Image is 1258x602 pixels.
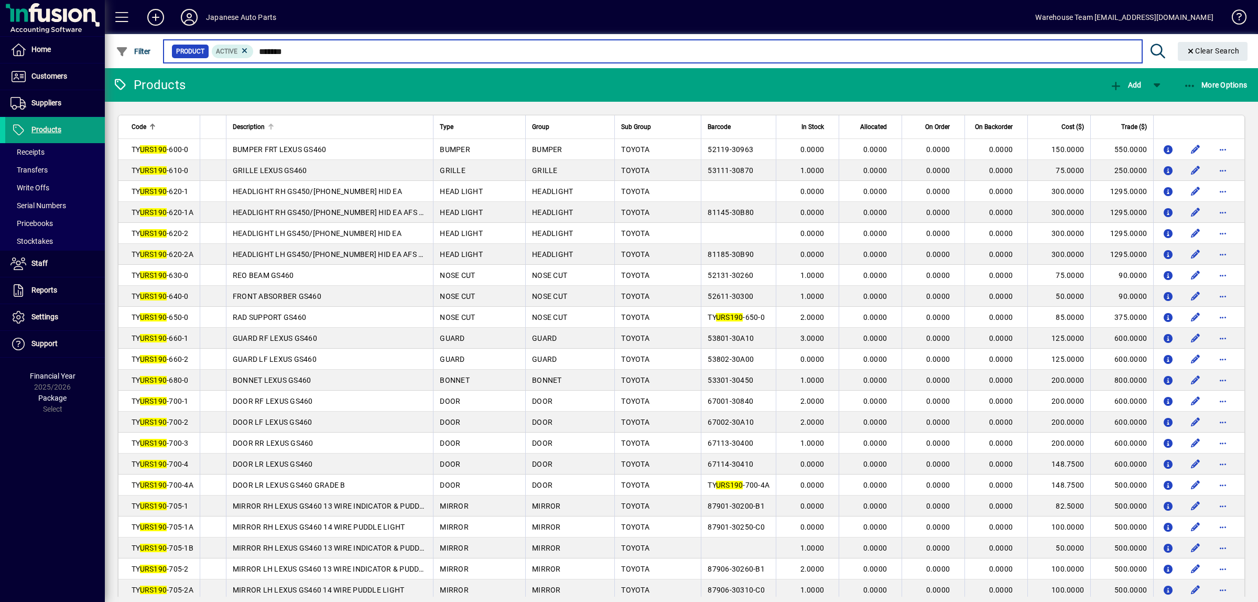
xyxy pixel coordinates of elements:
[132,187,189,196] span: TY -620-1
[132,121,193,133] div: Code
[233,187,402,196] span: HEADLIGHT RH GS450/[PHONE_NUMBER] HID EA
[708,250,754,259] span: 81185-30B90
[800,145,825,154] span: 0.0000
[31,286,57,294] span: Reports
[989,250,1013,259] span: 0.0000
[800,418,825,426] span: 2.0000
[863,313,887,321] span: 0.0000
[440,271,475,279] span: NOSE CUT
[532,208,573,217] span: HEADLIGHT
[708,418,754,426] span: 67002-30A10
[621,271,649,279] span: TOYOTA
[233,355,317,363] span: GUARD LF LEXUS GS460
[1187,246,1204,263] button: Edit
[708,355,754,363] span: 53802-30A00
[1214,372,1231,389] button: More options
[800,355,825,363] span: 0.0000
[1214,435,1231,451] button: More options
[5,214,105,232] a: Pricebooks
[1027,433,1090,454] td: 200.0000
[1090,349,1153,370] td: 600.0000
[1214,582,1231,598] button: More options
[1187,162,1204,179] button: Edit
[863,376,887,384] span: 0.0000
[1187,456,1204,472] button: Edit
[440,145,470,154] span: BUMPER
[233,334,317,342] span: GUARD RF LEXUS GS460
[1187,288,1204,305] button: Edit
[140,418,167,426] em: URS190
[926,271,950,279] span: 0.0000
[233,166,307,175] span: GRILLE LEXUS GS460
[140,439,167,447] em: URS190
[5,331,105,357] a: Support
[1187,498,1204,514] button: Edit
[5,304,105,330] a: Settings
[233,145,327,154] span: BUMPER FRT LEXUS GS460
[140,250,167,259] em: URS190
[1187,414,1204,431] button: Edit
[1107,76,1144,94] button: Add
[1027,202,1090,223] td: 300.0000
[132,271,189,279] span: TY -630-0
[132,250,193,259] span: TY -620-2A
[532,121,608,133] div: Group
[1027,391,1090,412] td: 200.0000
[621,250,649,259] span: TOYOTA
[233,376,311,384] span: BONNET LEXUS GS460
[1214,540,1231,556] button: More options
[5,197,105,214] a: Serial Numbers
[708,271,753,279] span: 52131-30260
[1027,160,1090,181] td: 75.0000
[1090,202,1153,223] td: 1295.0000
[989,313,1013,321] span: 0.0000
[38,394,67,402] span: Package
[440,439,460,447] span: DOOR
[140,208,167,217] em: URS190
[233,208,473,217] span: HEADLIGHT RH GS450/[PHONE_NUMBER] HID EA AFS SQUIRTER TYPE
[863,229,887,238] span: 0.0000
[440,355,464,363] span: GUARD
[440,313,475,321] span: NOSE CUT
[926,166,950,175] span: 0.0000
[1187,225,1204,242] button: Edit
[1035,9,1213,26] div: Warehouse Team [EMAIL_ADDRESS][DOMAIN_NAME]
[1090,307,1153,328] td: 375.0000
[1214,267,1231,284] button: More options
[212,45,254,58] mat-chip: Activation Status: Active
[233,439,313,447] span: DOOR RR LEXUS GS460
[1214,519,1231,535] button: More options
[172,8,206,27] button: Profile
[989,166,1013,175] span: 0.0000
[926,418,950,426] span: 0.0000
[975,121,1013,133] span: On Backorder
[621,166,649,175] span: TOYOTA
[1187,519,1204,535] button: Edit
[140,355,167,363] em: URS190
[621,187,649,196] span: TOYOTA
[621,229,649,238] span: TOYOTA
[1027,139,1090,160] td: 150.0000
[926,355,950,363] span: 0.0000
[1214,162,1231,179] button: More options
[140,166,167,175] em: URS190
[440,187,483,196] span: HEAD LIGHT
[1187,204,1204,221] button: Edit
[1090,412,1153,433] td: 600.0000
[532,418,552,426] span: DOOR
[140,397,167,405] em: URS190
[708,145,753,154] span: 52119-30963
[800,250,825,259] span: 0.0000
[233,229,402,238] span: HEADLIGHT LH GS450/[PHONE_NUMBER] HID EA
[132,397,189,405] span: TY -700-1
[926,334,950,342] span: 0.0000
[10,148,45,156] span: Receipts
[708,166,753,175] span: 53111-30870
[926,397,950,405] span: 0.0000
[31,72,67,80] span: Customers
[621,376,649,384] span: TOYOTA
[621,334,649,342] span: TOYOTA
[113,77,186,93] div: Products
[10,184,49,192] span: Write Offs
[532,250,573,259] span: HEADLIGHT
